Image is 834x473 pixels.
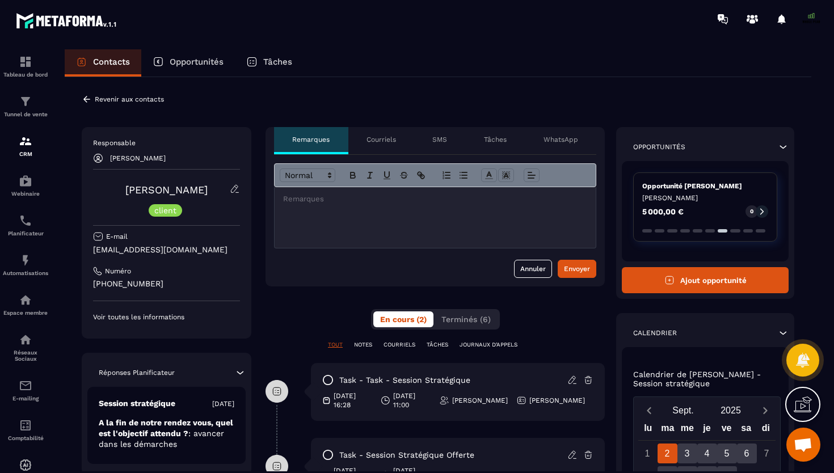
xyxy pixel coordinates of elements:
[99,398,175,409] p: Session stratégique
[3,324,48,370] a: social-networksocial-networkRéseaux Sociaux
[292,135,330,144] p: Remarques
[529,396,585,405] p: [PERSON_NAME]
[786,428,820,462] a: Ouvrir le chat
[638,420,658,440] div: lu
[19,95,32,108] img: formation
[697,444,717,463] div: 4
[3,349,48,362] p: Réseaux Sociaux
[544,135,578,144] p: WhatsApp
[19,293,32,307] img: automations
[93,278,240,289] p: [PHONE_NUMBER]
[3,370,48,410] a: emailemailE-mailing
[677,444,697,463] div: 3
[384,341,415,349] p: COURRIELS
[19,134,32,148] img: formation
[564,263,590,274] div: Envoyer
[633,370,777,388] p: Calendrier de [PERSON_NAME] - Session stratégique
[141,49,235,77] a: Opportunités
[658,420,678,440] div: ma
[154,206,176,214] p: client
[263,57,292,67] p: Tâches
[19,333,32,347] img: social-network
[367,135,396,144] p: Courriels
[757,444,777,463] div: 7
[3,245,48,285] a: automationsautomationsAutomatisations
[19,214,32,227] img: scheduler
[16,10,118,31] img: logo
[3,191,48,197] p: Webinaire
[93,244,240,255] p: [EMAIL_ADDRESS][DOMAIN_NAME]
[339,375,470,386] p: task - task - Session stratégique
[99,417,234,450] p: A la fin de notre rendez vous, quel est l'objectif attendu ?
[380,315,427,324] span: En cours (2)
[19,174,32,188] img: automations
[3,395,48,402] p: E-mailing
[3,205,48,245] a: schedulerschedulerPlanificateur
[339,450,474,461] p: task - Session stratégique offerte
[750,208,753,216] p: 0
[110,154,166,162] p: [PERSON_NAME]
[717,444,737,463] div: 5
[99,368,175,377] p: Réponses Planificateur
[3,310,48,316] p: Espace membre
[3,270,48,276] p: Automatisations
[93,312,240,322] p: Voir toutes les informations
[373,311,433,327] button: En cours (2)
[707,400,755,420] button: Open years overlay
[642,193,768,202] p: [PERSON_NAME]
[3,111,48,117] p: Tunnel de vente
[642,181,768,191] p: Opportunité [PERSON_NAME]
[3,285,48,324] a: automationsautomationsEspace membre
[484,135,507,144] p: Tâches
[435,311,498,327] button: Terminés (6)
[697,420,717,440] div: je
[328,341,343,349] p: TOUT
[212,399,234,408] p: [DATE]
[3,71,48,78] p: Tableau de bord
[19,379,32,392] img: email
[460,341,517,349] p: JOURNAUX D'APPELS
[95,95,164,103] p: Revenir aux contacts
[427,341,448,349] p: TÂCHES
[3,47,48,86] a: formationformationTableau de bord
[514,260,552,278] button: Annuler
[3,151,48,157] p: CRM
[638,444,658,463] div: 1
[235,49,304,77] a: Tâches
[452,396,508,405] p: [PERSON_NAME]
[105,267,131,276] p: Numéro
[642,208,684,216] p: 5 000,00 €
[737,444,757,463] div: 6
[19,55,32,69] img: formation
[756,420,776,440] div: di
[736,420,756,440] div: sa
[393,391,431,409] p: [DATE] 11:00
[658,444,677,463] div: 2
[3,126,48,166] a: formationformationCRM
[558,260,596,278] button: Envoyer
[3,230,48,236] p: Planificateur
[65,49,141,77] a: Contacts
[19,254,32,267] img: automations
[19,458,32,472] img: automations
[106,232,128,241] p: E-mail
[441,315,491,324] span: Terminés (6)
[3,435,48,441] p: Comptabilité
[638,403,659,418] button: Previous month
[622,267,789,293] button: Ajout opportunité
[125,184,208,196] a: [PERSON_NAME]
[633,142,685,151] p: Opportunités
[354,341,372,349] p: NOTES
[717,420,736,440] div: ve
[3,86,48,126] a: formationformationTunnel de vente
[334,391,372,409] p: [DATE] 16:28
[755,403,776,418] button: Next month
[659,400,707,420] button: Open months overlay
[633,328,677,337] p: Calendrier
[3,410,48,450] a: accountantaccountantComptabilité
[19,419,32,432] img: accountant
[432,135,447,144] p: SMS
[170,57,224,67] p: Opportunités
[93,138,240,147] p: Responsable
[93,57,130,67] p: Contacts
